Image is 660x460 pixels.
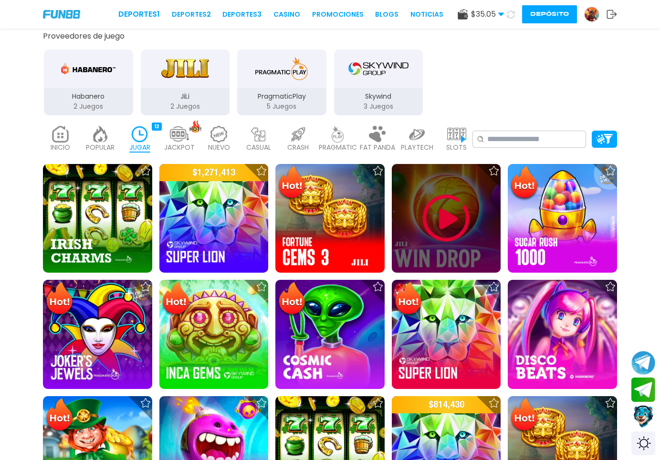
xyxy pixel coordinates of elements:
[251,55,312,82] img: PragmaticPlay
[172,10,211,20] a: Deportes2
[130,126,149,143] img: recent_active.webp
[596,134,613,144] img: Platform Filter
[141,102,230,112] p: 2 Juegos
[159,164,269,273] img: Super Lion
[418,190,475,247] img: Play Game
[360,143,395,153] p: FAT PANDA
[408,126,427,143] img: playtech_light.webp
[237,92,326,102] p: PragmaticPlay
[160,281,191,318] img: Hot
[276,281,307,318] img: Hot
[58,55,118,82] img: Habanero
[392,280,501,389] img: Super Lion non-JP
[44,281,75,318] img: Hot
[348,55,409,82] img: Skywind
[164,143,195,153] p: JACKPOT
[312,10,364,20] a: Promociones
[509,397,540,434] img: Hot
[51,126,70,143] img: home_light.webp
[170,126,189,143] img: jackpot_light.webp
[118,9,160,20] a: Deportes1
[44,92,133,102] p: Habanero
[334,92,423,102] p: Skywind
[275,164,385,273] img: Fortune Gems 3
[289,126,308,143] img: crash_light.webp
[137,49,234,116] button: JiLi
[208,143,230,153] p: NUEVO
[393,281,424,318] img: Hot
[276,165,307,202] img: Hot
[319,143,357,153] p: PRAGMATIC
[273,10,300,20] a: CASINO
[43,164,152,273] img: Irish Charms
[249,126,268,143] img: casual_light.webp
[43,280,152,389] img: Joker's Jewels
[401,143,433,153] p: PLAYTECH
[210,126,229,143] img: new_light.webp
[159,280,269,389] img: Inca Gems
[155,55,215,82] img: JiLi
[43,10,80,18] img: Company Logo
[330,49,427,116] button: Skywind
[328,126,347,143] img: pragmatic_light.webp
[509,165,540,202] img: Hot
[159,164,269,181] p: $ 1,271,413
[43,31,125,41] button: Proveedores de juego
[287,143,309,153] p: CRASH
[189,120,201,133] img: hot
[508,280,617,389] img: Disco Beats
[471,9,504,20] span: $ 35.05
[91,126,110,143] img: popular_light.webp
[631,350,655,375] button: Join telegram channel
[522,5,577,23] button: Depósito
[40,49,137,116] button: Habanero
[152,123,162,131] div: 12
[446,143,467,153] p: SLOTS
[631,431,655,455] div: Switch theme
[246,143,271,153] p: CASUAL
[368,126,387,143] img: fat_panda_light.webp
[44,397,75,434] img: Hot
[631,378,655,402] button: Join telegram
[447,126,466,143] img: slots_light.webp
[51,143,70,153] p: INICIO
[508,164,617,273] img: Sugar Rush 1000
[86,143,115,153] p: POPULAR
[375,10,398,20] a: BLOGS
[141,92,230,102] p: JiLi
[233,49,330,116] button: PragmaticPlay
[275,280,385,389] img: Cosmic Cash
[334,102,423,112] p: 3 Juegos
[237,102,326,112] p: 5 Juegos
[129,143,150,153] p: JUGAR
[392,396,501,413] p: $ 814,430
[410,10,443,20] a: NOTICIAS
[222,10,262,20] a: Deportes3
[585,7,599,21] img: Avatar
[631,404,655,429] button: Contact customer service
[584,7,607,22] a: Avatar
[44,102,133,112] p: 2 Juegos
